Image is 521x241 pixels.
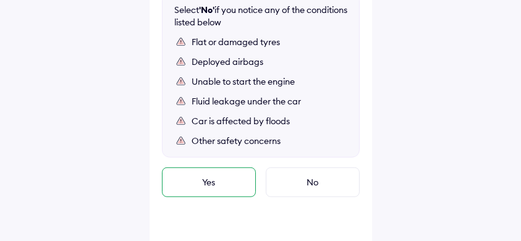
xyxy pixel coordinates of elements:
[192,75,347,88] div: Unable to start the engine
[192,36,347,48] div: Flat or damaged tyres
[192,56,347,68] div: Deployed airbags
[192,115,347,127] div: Car is affected by floods
[266,167,360,197] div: No
[162,167,256,197] div: Yes
[192,135,347,147] div: Other safety concerns
[175,4,348,28] div: Select if you notice any of the conditions listed below
[192,95,347,108] div: Fluid leakage under the car
[200,4,215,15] b: 'No'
